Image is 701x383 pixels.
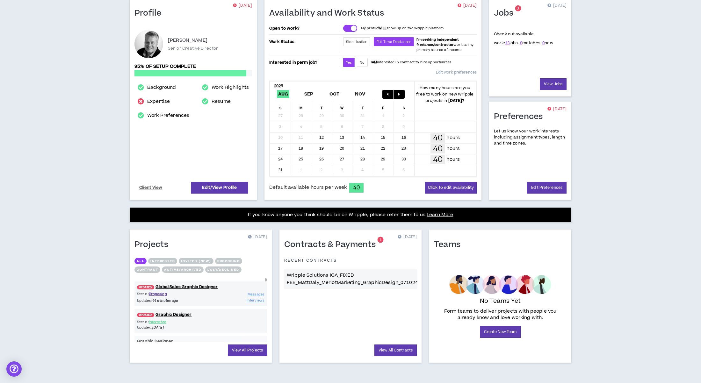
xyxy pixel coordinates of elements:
[371,60,452,65] p: I interested in contract to hire opportunities
[134,8,166,18] h1: Profile
[248,234,267,240] p: [DATE]
[520,40,541,46] span: matches.
[373,101,394,111] div: F
[274,83,283,89] b: 2025
[377,237,383,243] sup: 1
[179,258,213,264] button: Invited (new)
[147,98,170,105] a: Expertise
[425,182,477,194] button: Click to edit availability
[494,8,518,18] h1: Jobs
[149,320,166,324] span: Interested
[449,275,551,294] img: empty
[527,182,567,194] a: Edit Preferences
[277,90,290,98] span: Aug
[480,297,521,306] p: No Teams Yet
[494,128,567,147] p: Let us know your work interests including assignment types, length and time zones.
[494,31,553,46] p: Check out available work:
[152,298,178,303] i: 44 minutes ago
[205,266,241,273] button: Lost/Declined
[284,269,417,289] a: Wripple Solutions ICA_FIXED FEE_MattDaly_MerlotMarketing_GraphicDesign_071024_SIGNED.pdf
[303,90,315,98] span: Sep
[269,8,389,18] h1: Availability and Work Status
[505,40,519,46] span: jobs.
[284,240,380,250] h1: Contracts & Payments
[354,90,367,98] span: Nov
[291,101,312,111] div: M
[448,98,465,103] b: [DATE] ?
[540,78,567,90] a: View Jobs
[480,326,521,338] a: Create New Team
[134,266,160,273] button: Contract
[228,344,267,356] a: View All Projects
[374,344,417,356] a: View All Contracts
[134,240,173,250] h1: Projects
[517,6,519,11] span: 3
[247,298,264,303] span: Interviews
[398,234,417,240] p: [DATE]
[134,284,267,290] a: UPDATED!Global Sales Graphic Designer
[137,291,201,297] p: Status:
[137,313,154,317] span: UPDATED!
[346,39,367,44] span: Side Hustler
[147,84,176,91] a: Background
[361,26,444,31] p: My profile show up on the Wripple platform
[147,112,189,119] a: Work Preferences
[515,5,521,11] sup: 3
[168,46,218,51] p: Senior Creative Director
[269,26,338,31] p: Open to work?
[547,3,567,9] p: [DATE]
[416,37,473,52] span: work as my primary source of income
[137,319,201,325] p: Status:
[270,101,291,111] div: S
[137,325,201,330] p: Updated:
[248,292,264,297] span: Messages
[378,26,387,31] strong: WILL
[134,312,267,318] a: UPDATED!Graphic Designer
[505,40,509,46] a: 13
[134,63,252,70] p: 95% of setup complete
[6,361,22,377] div: Open Intercom Messenger
[332,101,353,111] div: W
[134,258,147,264] button: All
[542,40,553,46] span: new
[269,37,338,46] p: Work Status
[149,292,167,296] span: Proposing
[269,184,347,191] span: Default available hours per week
[379,237,381,243] span: 1
[137,298,201,303] p: Updated:
[287,272,414,286] p: Wripple Solutions ICA_FIXED FEE_MattDaly_MerlotMarketing_GraphicDesign_071024_SIGNED.pdf
[352,101,373,111] div: T
[191,182,248,194] a: Edit/View Profile
[346,60,352,65] span: Yes
[162,266,204,273] button: Active/Archived
[360,60,365,65] span: No
[542,40,545,46] a: 0
[520,40,522,46] a: 8
[284,258,337,263] p: Recent Contracts
[394,101,414,111] div: S
[434,240,465,250] h1: Teams
[427,211,453,218] a: Learn More
[148,258,177,264] button: Interested
[247,297,264,303] a: Interviews
[269,58,338,67] p: Interested in perm job?
[437,308,564,321] p: Form teams to deliver projects with people you already know and love working with.
[494,112,548,122] h1: Preferences
[328,90,341,98] span: Oct
[212,98,231,105] a: Resume
[134,30,163,58] div: Matt D.
[372,60,377,65] strong: AM
[215,258,242,264] button: Proposing
[416,37,459,47] b: I'm seeking independent freelance/contractor
[138,182,163,193] a: Client View
[446,145,460,152] p: hours
[248,211,453,219] p: If you know anyone you think should be on Wripple, please refer them to us!
[436,67,477,78] a: Edit work preferences
[414,85,476,104] p: How many hours are you free to work on new Wripple projects in
[152,325,164,330] i: [DATE]
[446,156,460,163] p: hours
[212,84,249,91] a: Work Highlights
[168,37,207,44] p: [PERSON_NAME]
[446,134,460,141] p: hours
[458,3,477,9] p: [DATE]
